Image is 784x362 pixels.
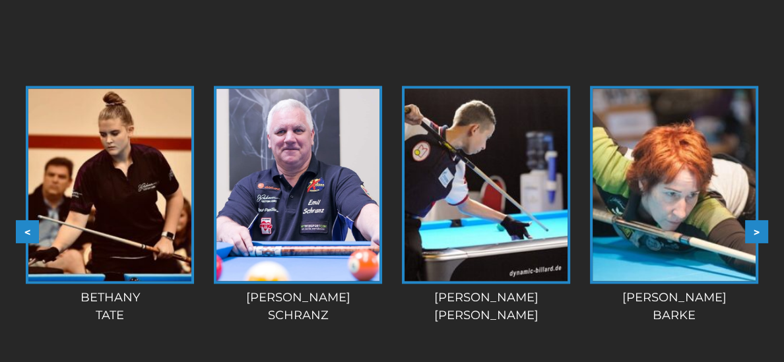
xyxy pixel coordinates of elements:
a: [PERSON_NAME]Barke [585,86,763,324]
img: manou-5-225x320.jpg [593,88,756,281]
div: [PERSON_NAME] Barke [585,289,763,324]
img: Emil-Schranz-1-e1565199732622.jpg [216,88,379,281]
div: [PERSON_NAME] Schranz [209,289,387,324]
button: < [16,220,39,243]
div: Bethany Tate [21,289,199,324]
div: Carousel Navigation [16,220,768,243]
a: [PERSON_NAME][PERSON_NAME] [397,86,575,324]
img: Andrei-Dzuskaev-225x320.jpg [405,88,568,281]
img: bethany-tate-1-225x320.jpg [28,88,191,281]
a: BethanyTate [21,86,199,324]
div: [PERSON_NAME] [PERSON_NAME] [397,289,575,324]
button: > [745,220,768,243]
a: [PERSON_NAME]Schranz [209,86,387,324]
